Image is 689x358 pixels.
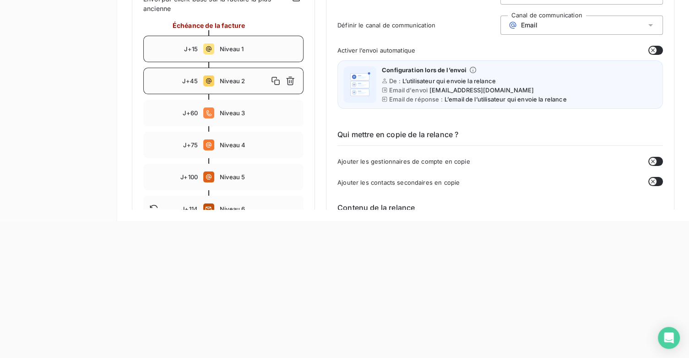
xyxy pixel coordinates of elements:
span: [EMAIL_ADDRESS][DOMAIN_NAME] [429,86,534,94]
span: Échéance de la facture [173,21,245,30]
span: J+75 [183,141,198,149]
span: L’email de l’utilisateur qui envoie la relance [445,96,567,103]
span: Email [521,21,538,29]
span: Ajouter les contacts secondaires en copie [337,179,460,186]
span: Email de réponse : [389,96,443,103]
span: De : [389,77,401,85]
span: Niveau 2 [220,77,268,85]
span: Configuration lors de l’envoi [382,66,467,74]
span: Email d'envoi [389,86,428,94]
img: illustration helper email [345,70,374,99]
div: Open Intercom Messenger [658,327,680,349]
span: J+100 [180,173,198,181]
span: L’utilisateur qui envoie la relance [402,77,496,85]
h6: Contenu de la relance [337,202,663,213]
span: Niveau 1 [220,45,298,53]
span: Niveau 5 [220,173,298,181]
span: Niveau 6 [220,205,298,213]
span: J+45 [182,77,198,85]
span: Activer l’envoi automatique [337,47,415,54]
span: Niveau 4 [220,141,298,149]
h6: Qui mettre en copie de la relance ? [337,129,663,146]
span: J+114 [181,205,198,213]
span: Niveau 3 [220,109,298,117]
span: Ajouter les gestionnaires de compte en copie [337,158,470,165]
span: J+15 [184,45,198,53]
span: J+60 [183,109,198,117]
span: Définir le canal de communication [337,21,500,29]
